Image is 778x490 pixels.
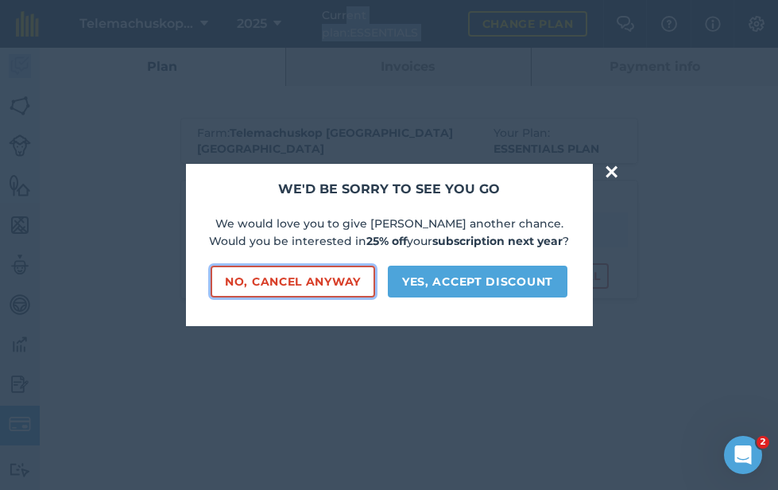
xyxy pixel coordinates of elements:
button: Yes, accept discount [388,266,567,297]
strong: 25% off [366,234,407,248]
button: No, cancel anyway [211,266,375,297]
p: We would love you to give [PERSON_NAME] another chance. Would you be interested in your ? [202,215,577,251]
span: 2 [757,436,769,449]
strong: subscription next year [432,234,563,248]
iframe: Intercom live chat [724,436,762,474]
h2: We'd be sorry to see you go [202,180,577,199]
button: × [602,156,621,188]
